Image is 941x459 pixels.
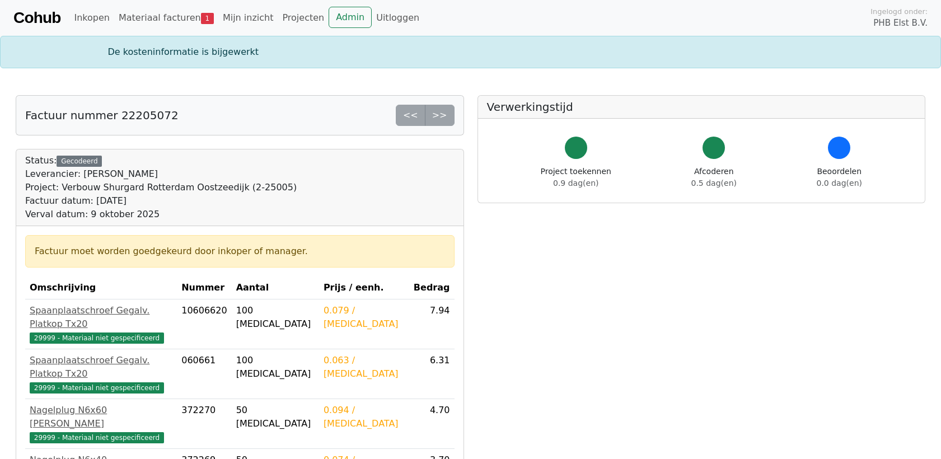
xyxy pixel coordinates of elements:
div: Nagelplug N6x60 [PERSON_NAME] [30,404,172,430]
span: 1 [201,13,214,24]
span: 0.5 dag(en) [691,179,737,188]
div: Gecodeerd [57,156,102,167]
div: Spaanplaatschroef Gegalv. Platkop Tx20 [30,304,172,331]
span: 0.0 dag(en) [817,179,862,188]
div: Factuur moet worden goedgekeurd door inkoper of manager. [35,245,445,258]
span: PHB Elst B.V. [873,17,928,30]
span: 29999 - Materiaal niet gespecificeerd [30,332,164,344]
td: 10606620 [177,299,231,349]
div: Spaanplaatschroef Gegalv. Platkop Tx20 [30,354,172,381]
td: 372270 [177,399,231,449]
a: Admin [329,7,372,28]
div: Status: [25,154,297,221]
td: 6.31 [409,349,455,399]
a: Inkopen [69,7,114,29]
div: 0.094 / [MEDICAL_DATA] [324,404,405,430]
h5: Factuur nummer 22205072 [25,109,179,122]
a: Nagelplug N6x60 [PERSON_NAME]29999 - Materiaal niet gespecificeerd [30,404,172,444]
th: Omschrijving [25,277,177,299]
a: Mijn inzicht [218,7,278,29]
div: Verval datum: 9 oktober 2025 [25,208,297,221]
th: Bedrag [409,277,455,299]
div: Leverancier: [PERSON_NAME] [25,167,297,181]
div: 50 [MEDICAL_DATA] [236,404,315,430]
span: 0.9 dag(en) [553,179,598,188]
a: Uitloggen [372,7,424,29]
span: 29999 - Materiaal niet gespecificeerd [30,432,164,443]
div: Afcoderen [691,166,737,189]
div: 100 [MEDICAL_DATA] [236,354,315,381]
td: 4.70 [409,399,455,449]
div: 100 [MEDICAL_DATA] [236,304,315,331]
div: Factuur datum: [DATE] [25,194,297,208]
a: Spaanplaatschroef Gegalv. Platkop Tx2029999 - Materiaal niet gespecificeerd [30,304,172,344]
div: 0.063 / [MEDICAL_DATA] [324,354,405,381]
a: Cohub [13,4,60,31]
div: Project toekennen [541,166,611,189]
a: Materiaal facturen1 [114,7,218,29]
td: 7.94 [409,299,455,349]
div: Beoordelen [817,166,862,189]
div: 0.079 / [MEDICAL_DATA] [324,304,405,331]
span: Ingelogd onder: [870,6,928,17]
th: Prijs / eenh. [319,277,409,299]
div: Project: Verbouw Shurgard Rotterdam Oostzeedijk (2-25005) [25,181,297,194]
span: 29999 - Materiaal niet gespecificeerd [30,382,164,394]
th: Nummer [177,277,231,299]
h5: Verwerkingstijd [487,100,916,114]
a: Projecten [278,7,329,29]
td: 060661 [177,349,231,399]
a: Spaanplaatschroef Gegalv. Platkop Tx2029999 - Materiaal niet gespecificeerd [30,354,172,394]
th: Aantal [232,277,319,299]
div: De kosteninformatie is bijgewerkt [101,45,840,59]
